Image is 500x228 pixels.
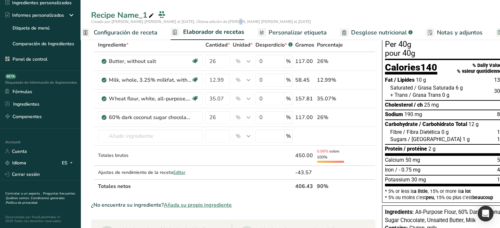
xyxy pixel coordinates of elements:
span: / Grasa Saturada [414,85,454,91]
div: 35.07% [317,95,344,103]
div: Informes personalizados [5,12,64,19]
div: 157.81 [295,95,314,103]
span: / - [395,167,400,173]
span: 0 g [442,92,449,98]
th: Totales netos [97,179,294,193]
span: Carbohydrate [385,121,418,127]
span: / [GEOGRAPHIC_DATA] [408,136,461,142]
div: Open Intercom Messenger [478,206,493,221]
span: / Grasa Trans [409,92,441,98]
div: BETA [5,74,16,79]
span: 6 g [456,85,463,91]
div: 26% [317,114,344,121]
div: ¿No encuentra su ingrediente? [91,201,375,209]
span: Fat [385,77,393,83]
span: Desglose nutricional [351,28,407,37]
span: Añada su propio ingrediente [164,201,232,209]
div: 117.00 [295,114,314,121]
div: Calories [385,63,437,75]
div: 26% [317,57,344,65]
span: Sodium [385,111,403,117]
a: Desglose nutricional [340,25,413,40]
span: 10 g [416,77,426,83]
span: + Trans [390,92,408,98]
a: Notas y adjuntos [426,25,483,40]
span: a lot [461,189,471,194]
span: Ingredients: [385,209,414,215]
span: Cantidad [205,41,230,49]
span: Notas y adjuntos [437,28,483,37]
div: Butter, without salt [109,57,191,65]
a: Política de privacidad [6,200,37,205]
span: Calcium [385,157,404,163]
span: Editar [173,169,185,176]
div: Recipe Name_1 [91,9,155,21]
span: 0 g [441,129,449,135]
span: 2 g [428,146,436,152]
span: / protéine [404,146,427,152]
span: beaucoup [472,195,493,200]
a: Idioma [5,157,26,169]
span: 140 [420,62,437,73]
th: 406.43 [294,179,316,193]
span: Cholesterol [385,102,413,108]
a: Preguntas frecuentes . [5,191,75,200]
div: Wheat flour, white, all-purpose, self-rising, enriched [109,95,191,103]
div: Totales brutos [98,152,203,159]
div: 117.00 [295,57,314,65]
span: 0.75 mg [401,167,420,173]
div: -43.57 [295,169,314,176]
span: 12 g [468,121,479,127]
a: Personalizar etiqueta [257,25,327,40]
a: Configuración de receta [81,25,157,40]
span: Fibre [390,129,402,135]
div: 12.99% [317,76,344,84]
span: 1 g [463,136,470,142]
span: Saturated [390,85,413,91]
span: Personalizar etiqueta [269,28,327,37]
div: 58.45 [295,76,314,84]
span: Sugars [390,136,407,142]
a: Condiciones generales . [5,196,65,205]
span: 25 mg [424,102,439,108]
span: / Lipides [394,77,415,83]
a: Contratar a un experto . [5,191,42,196]
div: Milk, whole, 3.25% milkfat, without added vitamin A and [MEDICAL_DATA] [109,76,191,84]
th: 90% [316,179,345,193]
a: Elaborador de recetas [171,25,244,40]
span: / Fibra Dietética [403,129,440,135]
span: Unidad [233,41,253,49]
span: Potassium [385,176,410,183]
span: Creado por [PERSON_NAME] [PERSON_NAME] el [DATE], Última edición de [PERSON_NAME] [PERSON_NAME] e... [91,19,311,24]
div: 450.00 [295,152,314,159]
div: Desperdicio [255,41,293,49]
a: Quiénes somos . [6,196,31,200]
span: a little [414,189,428,194]
span: Gramos [295,41,314,49]
span: peu [426,195,434,200]
div: 60% dark coconut sugar chocolate [109,114,191,121]
div: Desarrollado por FoodLabelMaker © 2025 Todos los derechos reservados [5,215,75,223]
span: / Carbohidrato Total [419,121,467,127]
div: Ajustes de rendimiento de la receta [98,169,203,176]
input: Añadir ingrediente [98,130,203,143]
span: / ch [414,102,423,108]
span: Iron [385,167,394,173]
span: 190 mg [404,111,422,117]
span: Protein [385,146,402,152]
span: 0.06% [317,149,328,154]
span: Elaborador de recetas [183,28,244,36]
span: Porcentaje [317,41,343,49]
span: Ingrediente [98,41,129,49]
span: 50 mg [405,157,420,163]
span: Configuración de receta [94,28,157,37]
span: 30 mg [411,176,426,183]
div: ES [62,159,75,167]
